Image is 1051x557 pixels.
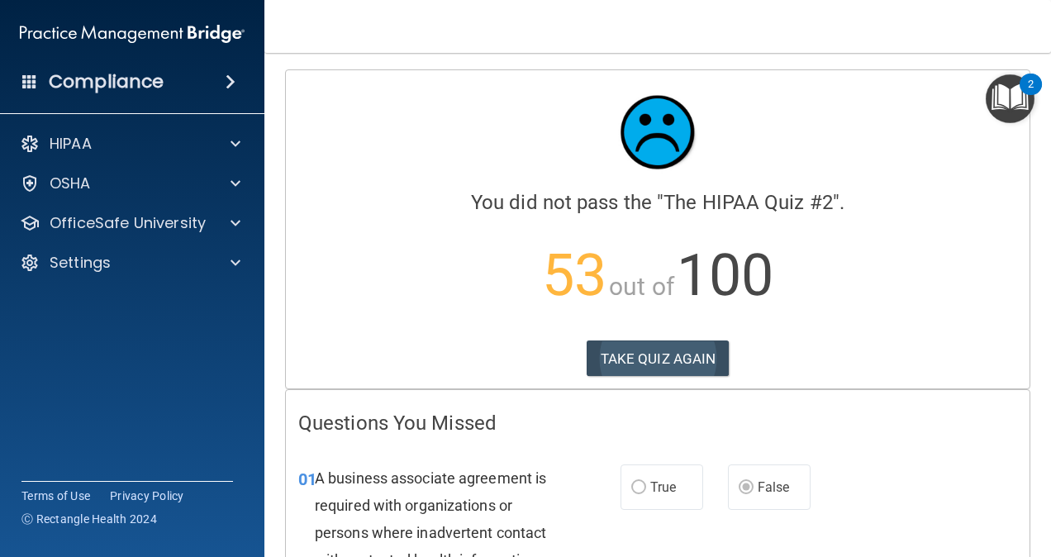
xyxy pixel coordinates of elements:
a: Privacy Policy [110,488,184,504]
span: 100 [677,241,773,309]
div: 2 [1028,84,1034,106]
span: False [758,479,790,495]
a: OfficeSafe University [20,213,240,233]
a: HIPAA [20,134,240,154]
a: Settings [20,253,240,273]
h4: Questions You Missed [298,412,1017,434]
img: PMB logo [20,17,245,50]
p: OfficeSafe University [50,213,206,233]
p: OSHA [50,174,91,193]
button: TAKE QUIZ AGAIN [587,340,730,377]
input: True [631,482,646,494]
button: Open Resource Center, 2 new notifications [986,74,1034,123]
span: True [650,479,676,495]
span: out of [609,272,674,301]
p: HIPAA [50,134,92,154]
img: sad_face.ecc698e2.jpg [608,83,707,182]
span: The HIPAA Quiz #2 [663,191,833,214]
h4: Compliance [49,70,164,93]
a: Terms of Use [21,488,90,504]
span: Ⓒ Rectangle Health 2024 [21,511,157,527]
input: False [739,482,754,494]
span: 01 [298,469,316,489]
a: OSHA [20,174,240,193]
h4: You did not pass the " ". [298,192,1017,213]
span: 53 [542,241,606,309]
iframe: Drift Widget Chat Controller [765,440,1031,506]
p: Settings [50,253,111,273]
